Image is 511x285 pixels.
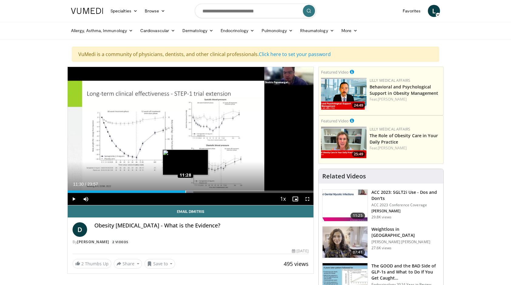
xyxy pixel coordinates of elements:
div: By [73,239,309,245]
a: Browse [141,5,169,17]
a: 11:25 ACC 2023: SGLT2i Use - Dos and Don'ts ACC 2023 Conference Coverage [PERSON_NAME] 29.8K views [322,189,440,221]
div: Feat. [370,145,441,151]
button: Save to [144,259,175,269]
img: 9258cdf1-0fbf-450b-845f-99397d12d24a.150x105_q85_crop-smart_upscale.jpg [323,190,367,221]
a: D [73,222,87,237]
a: 2 Thumbs Up [73,259,111,268]
a: Lilly Medical Affairs [370,127,411,132]
a: Dermatology [179,25,217,37]
h3: Weightloss in [GEOGRAPHIC_DATA] [371,226,440,238]
a: Email Dimitris [68,205,313,217]
small: Featured Video [321,118,349,124]
div: VuMedi is a community of physicians, dentists, and other clinical professionals. [72,47,439,62]
a: Favorites [399,5,424,17]
a: Endocrinology [217,25,258,37]
span: 25:49 [352,151,365,157]
a: Rheumatology [296,25,338,37]
input: Search topics, interventions [195,4,316,18]
a: 2 Videos [110,239,130,244]
img: image.jpeg [163,150,208,175]
h4: Obesity [MEDICAL_DATA] - What is the Evidence? [94,222,309,229]
a: 07:41 Weightloss in [GEOGRAPHIC_DATA] [PERSON_NAME] [PERSON_NAME] 27.6K views [322,226,440,258]
div: [DATE] [292,248,308,254]
a: Click here to set your password [259,51,331,58]
a: L [428,5,440,17]
a: More [338,25,361,37]
h3: ACC 2023: SGLT2i Use - Dos and Don'ts [371,189,440,201]
button: Enable picture-in-picture mode [289,193,301,205]
img: e1208b6b-349f-4914-9dd7-f97803bdbf1d.png.150x105_q85_crop-smart_upscale.png [321,127,367,158]
small: Featured Video [321,69,349,75]
span: 11:25 [350,213,365,219]
img: 9983fed1-7565-45be-8934-aef1103ce6e2.150x105_q85_crop-smart_upscale.jpg [323,227,367,258]
span: 2 [81,261,84,267]
h4: Related Videos [322,173,366,180]
p: [PERSON_NAME] [PERSON_NAME] [371,240,440,244]
a: Allergy, Asthma, Immunology [67,25,137,37]
button: Mute [80,193,92,205]
img: VuMedi Logo [71,8,103,14]
div: Progress Bar [68,191,313,193]
span: 24:49 [352,103,365,108]
button: Play [68,193,80,205]
a: The Role of Obesity Care in Your Daily Practice [370,133,438,145]
a: Lilly Medical Affairs [370,78,411,83]
button: Fullscreen [301,193,313,205]
span: / [85,182,86,187]
img: ba3304f6-7838-4e41-9c0f-2e31ebde6754.png.150x105_q85_crop-smart_upscale.png [321,78,367,110]
a: Specialties [107,5,141,17]
a: 25:49 [321,127,367,158]
span: 495 views [284,260,309,267]
a: Behavioral and Psychological Support in Obesity Management [370,84,438,96]
p: [PERSON_NAME] [371,209,440,214]
p: 29.8K views [371,215,391,220]
p: 27.6K views [371,246,391,250]
a: Cardiovascular [137,25,179,37]
a: 24:49 [321,78,367,110]
h3: The GOOD and the BAD Side of GLP-1s and What to Do If You Get Caught… [371,263,440,281]
a: [PERSON_NAME] [77,239,109,244]
span: 11:30 [73,182,84,187]
span: 23:57 [87,182,98,187]
div: Feat. [370,97,441,102]
button: Playback Rate [277,193,289,205]
a: Pulmonology [258,25,296,37]
a: [PERSON_NAME] [378,145,407,151]
video-js: Video Player [68,67,313,205]
a: [PERSON_NAME] [378,97,407,102]
p: ACC 2023 Conference Coverage [371,203,440,207]
span: 07:41 [350,249,365,255]
button: Share [114,259,142,269]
